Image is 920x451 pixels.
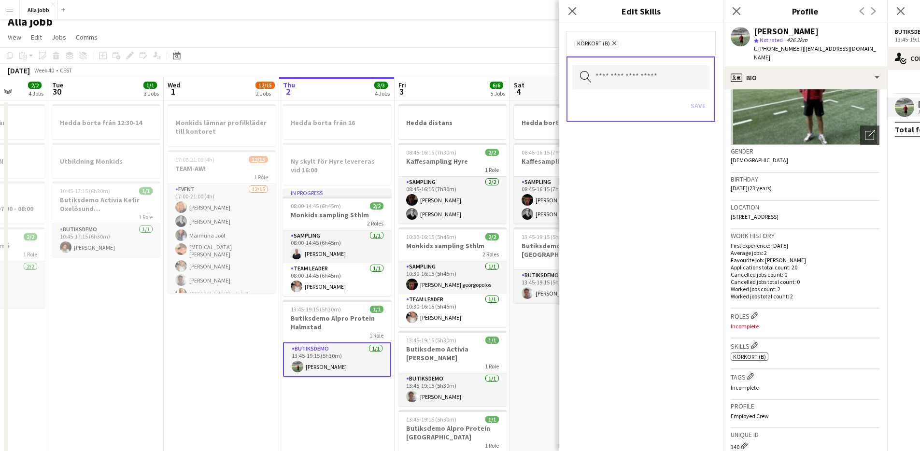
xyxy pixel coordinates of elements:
div: 17:00-21:00 (4h)12/15TEAM-AW!1 RoleEvent12/1517:00-21:00 (4h)[PERSON_NAME][PERSON_NAME]Maimuna Jo... [168,150,276,293]
span: 1/1 [485,337,499,344]
span: 1 [166,86,180,97]
p: Average jobs: 2 [731,249,879,256]
span: View [8,33,21,42]
span: 1 Role [139,213,153,221]
p: Cancelled jobs count: 0 [731,271,879,278]
span: 13:45-19:15 (5h30m) [522,233,572,240]
h3: Monkids lämnar profilkläder till kontoret [168,118,276,136]
h3: Butiksdemo Activia Kefir Oxelösund ([GEOGRAPHIC_DATA]) [52,196,160,213]
span: 13:45-19:15 (5h30m) [291,306,341,313]
span: 13:45-19:15 (5h30m) [406,416,456,423]
span: Thu [283,81,295,89]
app-job-card: Utbildning Monkids [52,143,160,178]
span: Week 40 [32,67,56,74]
h3: Butiksdemo Activia [PERSON_NAME] [398,345,507,362]
h1: Alla jobb [8,14,53,29]
div: 3 Jobs [144,90,159,97]
div: Open photos pop-in [860,126,879,145]
div: 10:45-17:15 (6h30m)1/1Butiksdemo Activia Kefir Oxelösund ([GEOGRAPHIC_DATA])1 RoleButiksdemo1/110... [52,182,160,257]
span: 12/15 [249,156,268,163]
div: 08:45-16:15 (7h30m)2/2Kaffesampling Hyre1 RoleSampling2/208:45-16:15 (7h30m)[PERSON_NAME][PERSON_... [398,143,507,224]
app-job-card: 13:45-19:15 (5h30m)1/1Butiksdemo Activia [PERSON_NAME]1 RoleButiksdemo1/113:45-19:15 (5h30m)[PERS... [398,331,507,406]
span: 1/1 [485,416,499,423]
h3: TEAM-AW! [168,164,276,173]
div: Hedda borta [514,104,622,139]
span: 17:00-21:00 (4h) [175,156,214,163]
span: Jobs [52,33,66,42]
p: Incomplete [731,323,879,330]
a: View [4,31,25,43]
span: [DATE] (23 years) [731,184,772,192]
app-card-role: Butiksdemo1/110:45-17:15 (6h30m)[PERSON_NAME] [52,224,160,257]
div: [DATE] [8,66,30,75]
span: 4 [512,86,524,97]
h3: Butiksdemo Alpro Protein [GEOGRAPHIC_DATA] [514,241,622,259]
app-card-role: Sampling1/108:00-14:45 (6h45m)[PERSON_NAME] [283,230,391,263]
span: | [EMAIL_ADDRESS][DOMAIN_NAME] [754,45,876,61]
span: 6/6 [490,82,503,89]
span: 08:45-16:15 (7h30m) [522,149,572,156]
span: 2/2 [370,202,383,210]
p: Cancelled jobs total count: 0 [731,278,879,285]
h3: Skills [731,340,879,351]
p: Applications total count: 20 [731,264,879,271]
h3: Hedda borta från 12:30-14 [52,118,160,127]
span: 10:45-17:15 (6h30m) [60,187,110,195]
span: 1 Role [485,166,499,173]
span: Wed [168,81,180,89]
h3: Hedda borta från 16 [283,118,391,127]
h3: Kaffesampling Hyre [514,157,622,166]
h3: Location [731,203,879,211]
div: CEST [60,67,72,74]
app-card-role: Butiksdemo1/113:45-19:15 (5h30m)[PERSON_NAME] [514,270,622,303]
app-job-card: Monkids lämnar profilkläder till kontoret [168,104,276,146]
span: Körkort (B) [577,40,610,48]
h3: Work history [731,231,879,240]
app-card-role: Sampling2/208:45-16:15 (7h30m)[PERSON_NAME][PERSON_NAME] [398,177,507,224]
span: Fri [398,81,406,89]
app-job-card: 13:45-19:15 (5h30m)1/1Butiksdemo Alpro Protein Halmstad1 RoleButiksdemo1/113:45-19:15 (5h30m)[PER... [283,300,391,377]
h3: Profile [723,5,887,17]
div: 4 Jobs [28,90,43,97]
span: 2/2 [485,233,499,240]
span: 08:45-16:15 (7h30m) [406,149,456,156]
span: 2 Roles [482,251,499,258]
span: 12/15 [255,82,275,89]
span: 1/1 [139,187,153,195]
div: 5 Jobs [490,90,505,97]
span: 1 Role [254,173,268,181]
span: 1/1 [370,306,383,313]
button: Alla jobb [20,0,57,19]
app-job-card: Ny skylt för Hyre levereras vid 16:00 [283,143,391,185]
span: 30 [51,86,63,97]
h3: Hedda distans [398,118,507,127]
span: Comms [76,33,98,42]
app-job-card: 10:30-16:15 (5h45m)2/2Monkids sampling Sthlm2 RolesSampling1/110:30-16:15 (5h45m)[PERSON_NAME] ge... [398,227,507,327]
a: Jobs [48,31,70,43]
a: Edit [27,31,46,43]
span: 10:30-16:15 (5h45m) [406,233,456,240]
h3: Hedda borta [514,118,622,127]
h3: Roles [731,310,879,321]
div: 13:45-19:15 (5h30m)1/1Butiksdemo Alpro Protein [GEOGRAPHIC_DATA]1 RoleButiksdemo1/113:45-19:15 (5... [514,227,622,303]
span: [STREET_ADDRESS] [731,213,778,220]
app-job-card: Hedda borta från 12:30-14 [52,104,160,139]
app-job-card: In progress08:00-14:45 (6h45m)2/2Monkids sampling Sthlm2 RolesSampling1/108:00-14:45 (6h45m)[PERS... [283,189,391,296]
h3: Butiksdemo Alpro Protein Halmstad [283,314,391,331]
span: 08:00-14:45 (6h45m) [291,202,341,210]
a: Comms [72,31,101,43]
app-card-role: Team Leader1/108:00-14:45 (6h45m)[PERSON_NAME] [283,263,391,296]
span: [DEMOGRAPHIC_DATA] [731,156,788,164]
h3: Tags [731,371,879,381]
span: t. [PHONE_NUMBER] [754,45,804,52]
span: Edit [31,33,42,42]
p: Worked jobs count: 2 [731,285,879,293]
app-job-card: Hedda distans [398,104,507,139]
